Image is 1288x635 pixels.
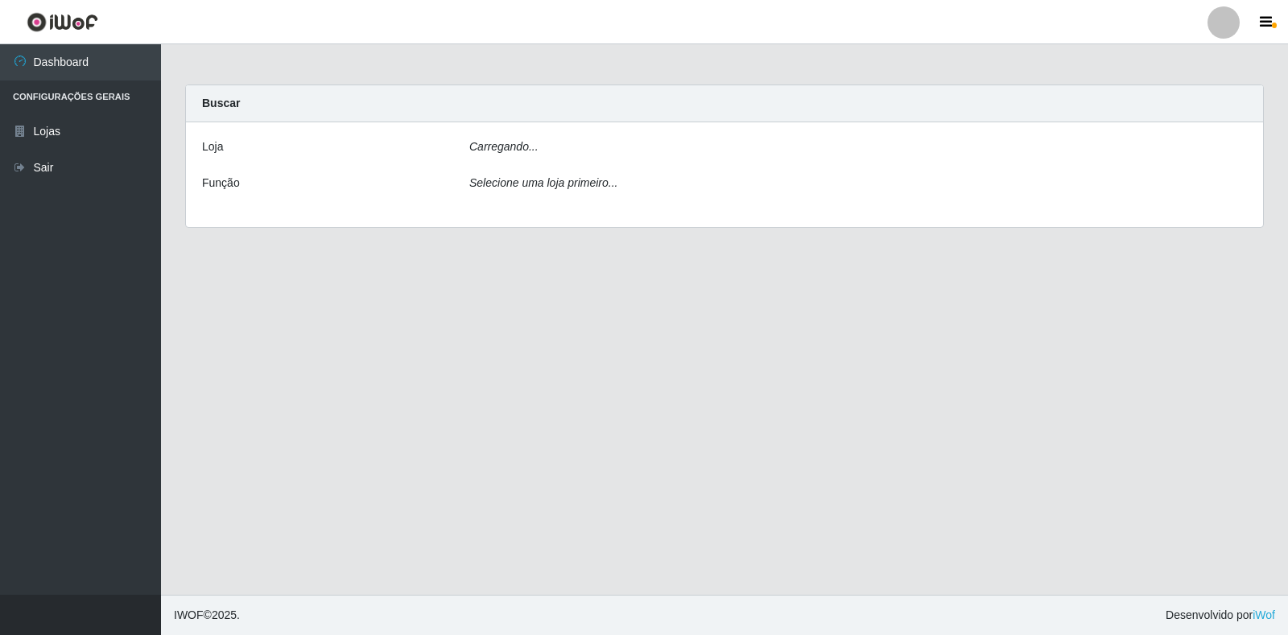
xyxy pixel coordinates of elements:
[27,12,98,32] img: CoreUI Logo
[202,175,240,192] label: Função
[1166,607,1275,624] span: Desenvolvido por
[174,608,204,621] span: IWOF
[174,607,240,624] span: © 2025 .
[469,176,617,189] i: Selecione uma loja primeiro...
[1253,608,1275,621] a: iWof
[202,138,223,155] label: Loja
[469,140,539,153] i: Carregando...
[202,97,240,109] strong: Buscar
